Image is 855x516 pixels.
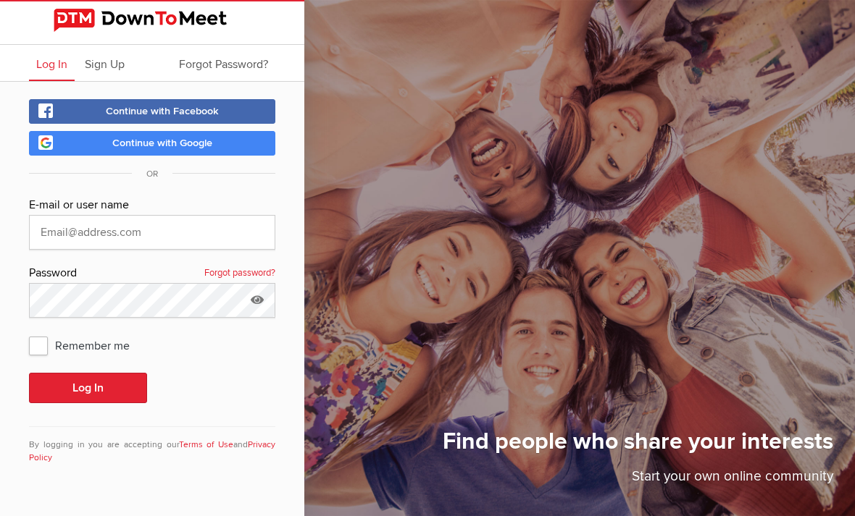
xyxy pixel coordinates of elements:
[204,264,275,283] a: Forgot password?
[132,169,172,179] span: OR
[29,264,275,283] div: Password
[29,131,275,156] a: Continue with Google
[85,57,125,72] span: Sign Up
[179,57,268,72] span: Forgot Password?
[29,332,144,358] span: Remember me
[29,426,275,465] div: By logging in you are accepting our and
[36,57,67,72] span: Log In
[172,45,275,81] a: Forgot Password?
[29,373,147,403] button: Log In
[112,137,212,149] span: Continue with Google
[106,105,219,117] span: Continue with Facebook
[29,99,275,124] a: Continue with Facebook
[443,427,833,466] h1: Find people who share your interests
[29,45,75,81] a: Log In
[29,215,275,250] input: Email@address.com
[78,45,132,81] a: Sign Up
[179,439,234,450] a: Terms of Use
[443,466,833,494] p: Start your own online community
[29,196,275,215] div: E-mail or user name
[54,9,251,32] img: DownToMeet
